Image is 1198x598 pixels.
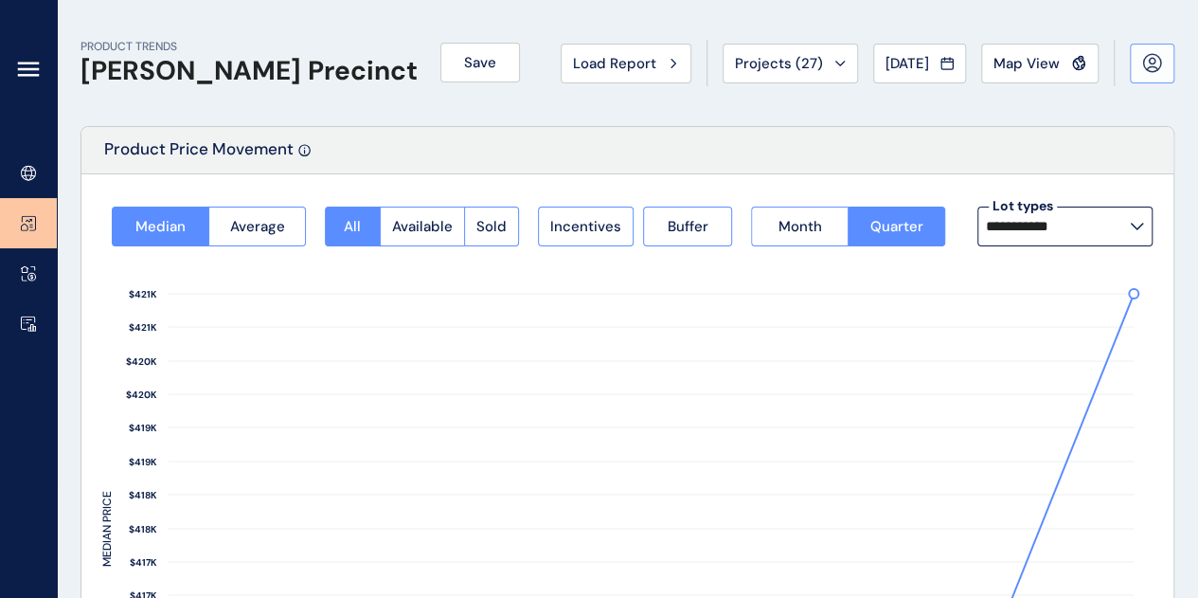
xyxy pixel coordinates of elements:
[392,217,453,236] span: Available
[561,44,691,83] button: Load Report
[208,207,306,246] button: Average
[99,491,115,567] text: MEDIAN PRICE
[643,207,732,246] button: Buffer
[129,321,157,334] text: $421K
[129,288,157,300] text: $421K
[751,207,848,246] button: Month
[870,217,923,236] span: Quarter
[126,389,157,401] text: $420K
[989,197,1057,216] label: Lot types
[993,54,1060,73] span: Map View
[573,54,656,73] span: Load Report
[538,207,634,246] button: Incentives
[126,355,157,368] text: $420K
[668,217,708,236] span: Buffer
[80,39,418,55] p: PRODUCT TRENDS
[104,138,294,173] p: Product Price Movement
[129,456,157,468] text: $419K
[550,217,621,236] span: Incentives
[129,489,157,501] text: $418K
[380,207,464,246] button: Available
[885,54,929,73] span: [DATE]
[325,207,380,246] button: All
[778,217,822,236] span: Month
[129,523,157,535] text: $418K
[112,207,208,246] button: Median
[723,44,858,83] button: Projects (27)
[476,217,507,236] span: Sold
[981,44,1099,83] button: Map View
[440,43,520,82] button: Save
[129,422,157,434] text: $419K
[848,207,945,246] button: Quarter
[873,44,966,83] button: [DATE]
[80,55,418,87] h1: [PERSON_NAME] Precinct
[464,53,496,72] span: Save
[130,556,157,569] text: $417K
[735,54,823,73] span: Projects ( 27 )
[230,217,285,236] span: Average
[464,207,520,246] button: Sold
[135,217,186,236] span: Median
[344,217,361,236] span: All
